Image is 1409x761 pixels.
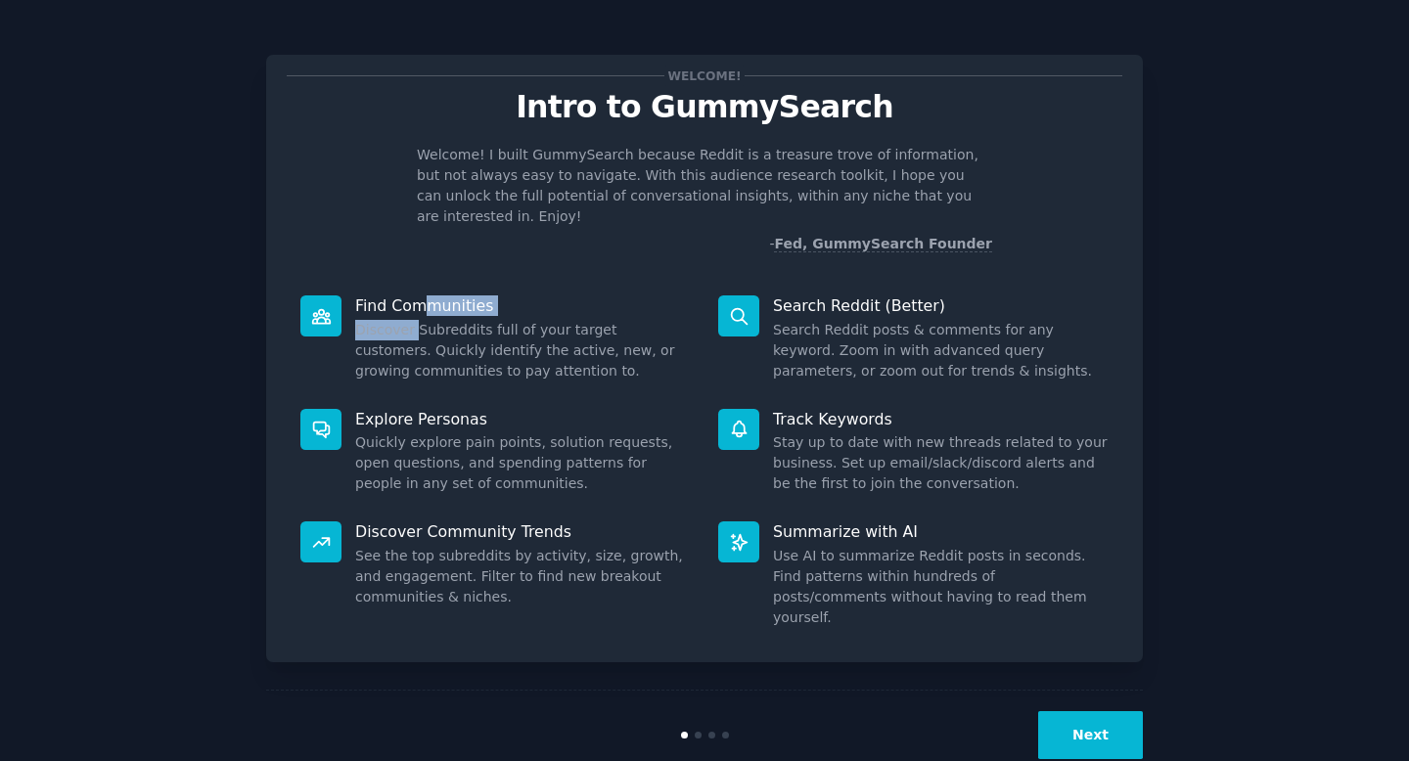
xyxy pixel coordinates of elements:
p: Summarize with AI [773,521,1109,542]
p: Discover Community Trends [355,521,691,542]
div: - [769,234,992,254]
button: Next [1038,711,1143,759]
dd: See the top subreddits by activity, size, growth, and engagement. Filter to find new breakout com... [355,546,691,607]
p: Explore Personas [355,409,691,429]
dd: Discover Subreddits full of your target customers. Quickly identify the active, new, or growing c... [355,320,691,381]
dd: Stay up to date with new threads related to your business. Set up email/slack/discord alerts and ... [773,432,1109,494]
span: Welcome! [664,66,745,86]
dd: Quickly explore pain points, solution requests, open questions, and spending patterns for people ... [355,432,691,494]
p: Welcome! I built GummySearch because Reddit is a treasure trove of information, but not always ea... [417,145,992,227]
a: Fed, GummySearch Founder [774,236,992,252]
p: Track Keywords [773,409,1109,429]
p: Search Reddit (Better) [773,295,1109,316]
dd: Use AI to summarize Reddit posts in seconds. Find patterns within hundreds of posts/comments with... [773,546,1109,628]
p: Intro to GummySearch [287,90,1122,124]
dd: Search Reddit posts & comments for any keyword. Zoom in with advanced query parameters, or zoom o... [773,320,1109,381]
p: Find Communities [355,295,691,316]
